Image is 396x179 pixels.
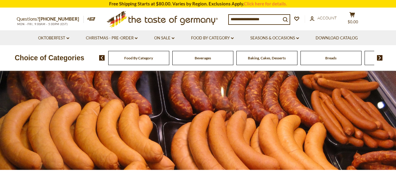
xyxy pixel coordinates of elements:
[124,56,153,60] a: Food By Category
[244,1,287,6] a: Click here for details.
[99,55,105,61] img: previous arrow
[310,15,337,22] a: Account
[343,12,361,27] button: $0.00
[39,16,79,22] a: [PHONE_NUMBER]
[191,35,234,41] a: Food By Category
[377,55,383,61] img: next arrow
[348,19,358,24] span: $0.00
[154,35,174,41] a: On Sale
[250,35,299,41] a: Seasons & Occasions
[317,15,337,20] span: Account
[195,56,211,60] a: Beverages
[86,35,138,41] a: Christmas - PRE-ORDER
[17,22,68,26] span: MON - FRI, 9:00AM - 5:00PM (EST)
[316,35,358,41] a: Download Catalog
[17,15,84,23] p: Questions?
[325,56,336,60] a: Breads
[38,35,69,41] a: Oktoberfest
[248,56,286,60] a: Baking, Cakes, Desserts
